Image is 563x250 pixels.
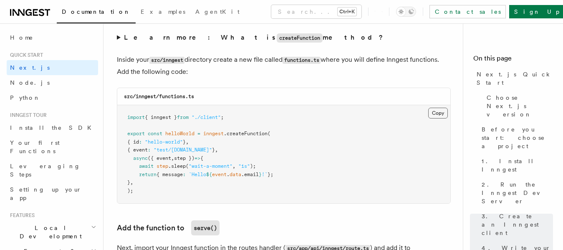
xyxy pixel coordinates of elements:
span: AgentKit [195,8,240,15]
span: , [186,139,189,145]
span: Node.js [10,79,50,86]
p: Inside your directory create a new file called where you will define Inngest functions. Add the f... [117,54,451,78]
span: inngest [203,131,224,136]
span: ; [221,114,224,120]
kbd: Ctrl+K [338,8,356,16]
summary: Learn more: What iscreateFunctionmethod? [117,32,451,44]
span: = [197,131,200,136]
span: "./client" [192,114,221,120]
span: { id [127,139,139,145]
a: 1. Install Inngest [478,154,553,177]
span: Local Development [7,224,91,240]
span: "hello-world" [145,139,183,145]
a: Next.js Quick Start [473,67,553,90]
span: }; [268,172,273,177]
span: data [230,172,241,177]
code: src/inngest/functions.ts [124,93,194,99]
span: `Hello [189,172,206,177]
span: ); [127,188,133,194]
a: Setting up your app [7,182,98,205]
span: step }) [174,155,194,161]
span: => [194,155,200,161]
button: Search...Ctrl+K [271,5,361,18]
span: , [232,163,235,169]
span: , [215,147,218,153]
span: { message [157,172,183,177]
span: Setting up your app [10,186,82,201]
span: Before you start: choose a project [482,125,553,150]
span: Examples [141,8,185,15]
span: } [183,139,186,145]
span: Python [10,94,40,101]
span: : [148,147,151,153]
a: AgentKit [190,3,245,23]
span: .createFunction [224,131,268,136]
span: Home [10,33,33,42]
span: ); [250,163,256,169]
span: 3. Create an Inngest client [482,212,553,237]
span: helloWorld [165,131,194,136]
span: Quick start [7,52,43,58]
span: ({ event [148,155,171,161]
span: "wait-a-moment" [189,163,232,169]
span: Your first Functions [10,139,60,154]
button: Copy [428,108,448,119]
span: Inngest tour [7,112,47,119]
span: Install the SDK [10,124,96,131]
span: 1. Install Inngest [482,157,553,174]
span: ( [268,131,270,136]
span: Features [7,212,35,219]
a: 3. Create an Inngest client [478,209,553,240]
code: src/inngest [149,57,184,64]
span: Next.js Quick Start [477,70,553,87]
a: Documentation [57,3,136,23]
span: : [139,139,142,145]
span: 2. Run the Inngest Dev Server [482,180,553,205]
span: export [127,131,145,136]
button: Toggle dark mode [396,7,416,17]
a: Install the SDK [7,120,98,135]
strong: Learn more: What is method? [124,33,385,41]
a: Leveraging Steps [7,159,98,182]
a: Before you start: choose a project [478,122,553,154]
code: serve() [191,220,220,235]
h4: On this page [473,53,553,67]
span: await [139,163,154,169]
a: Choose Next.js version [483,90,553,122]
span: ${ [206,172,212,177]
span: step [157,163,168,169]
code: functions.ts [283,57,321,64]
a: Next.js [7,60,98,75]
a: Node.js [7,75,98,90]
span: "1s" [238,163,250,169]
span: !` [262,172,268,177]
a: Examples [136,3,190,23]
span: , [130,179,133,185]
a: Contact sales [429,5,506,18]
span: async [133,155,148,161]
span: } [259,172,262,177]
span: event [212,172,227,177]
code: createFunction [277,33,323,43]
span: .sleep [168,163,186,169]
span: "test/[DOMAIN_NAME]" [154,147,212,153]
span: { inngest } [145,114,177,120]
span: Documentation [62,8,131,15]
span: ( [186,163,189,169]
span: { [200,155,203,161]
span: , [171,155,174,161]
span: } [212,147,215,153]
a: Your first Functions [7,135,98,159]
span: Leveraging Steps [10,163,81,178]
span: Choose Next.js version [487,93,553,119]
button: Local Development [7,220,98,244]
span: const [148,131,162,136]
a: Python [7,90,98,105]
span: from [177,114,189,120]
span: { event [127,147,148,153]
a: Home [7,30,98,45]
span: : [183,172,186,177]
a: Add the function toserve() [117,220,220,235]
span: Next.js [10,64,50,71]
span: . [227,172,230,177]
